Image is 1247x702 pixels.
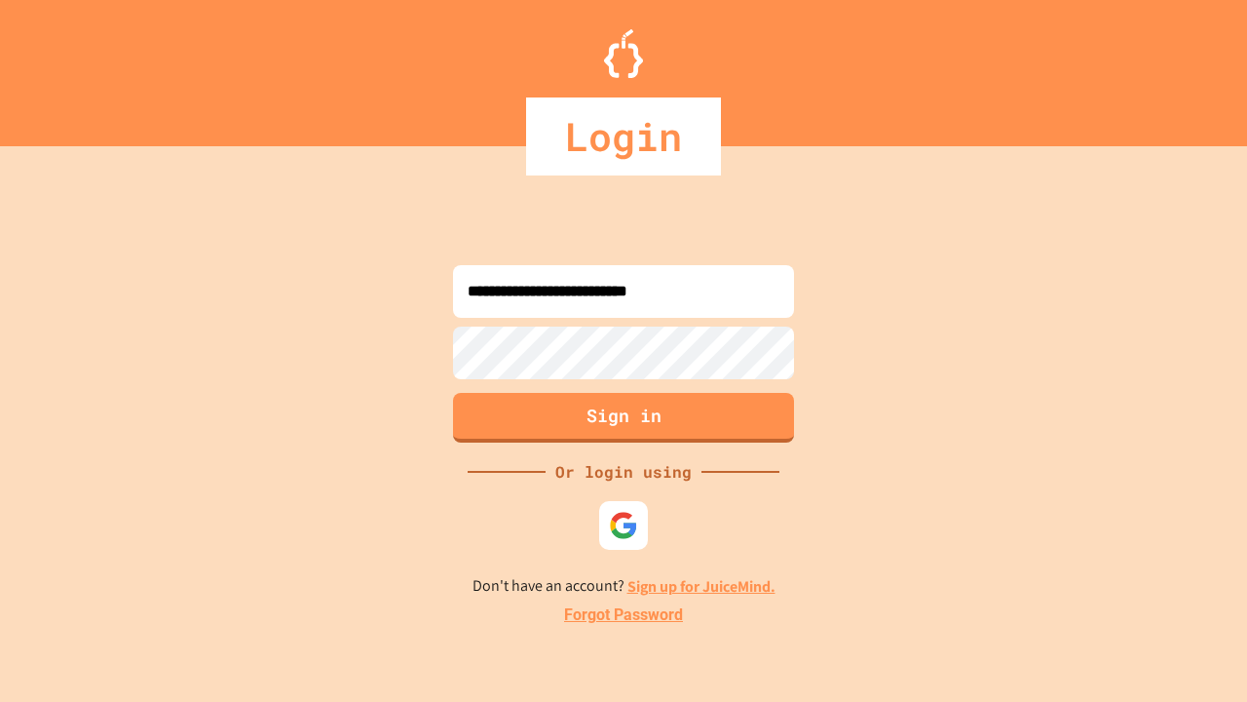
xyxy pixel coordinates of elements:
p: Don't have an account? [472,574,775,599]
a: Forgot Password [564,604,683,627]
a: Sign up for JuiceMind. [627,576,775,597]
button: Sign in [453,393,794,443]
div: Login [526,97,721,175]
img: Logo.svg [604,29,643,78]
div: Or login using [546,460,701,484]
img: google-icon.svg [609,511,638,540]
